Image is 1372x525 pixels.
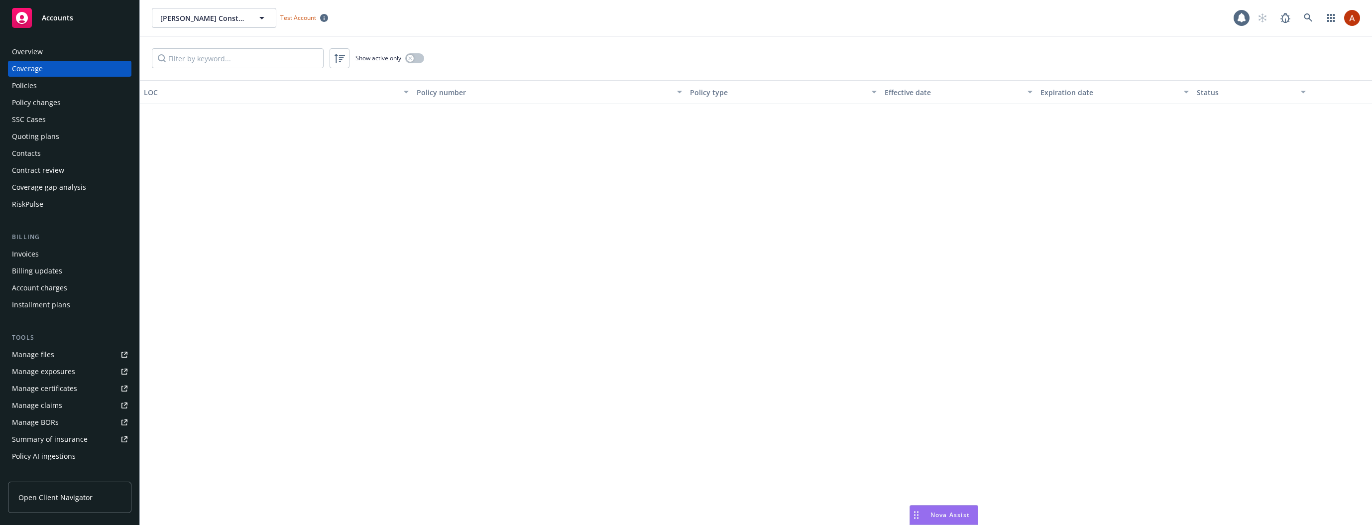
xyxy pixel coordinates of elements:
[1253,8,1272,28] a: Start snowing
[12,297,70,313] div: Installment plans
[8,61,131,77] a: Coverage
[417,87,671,98] div: Policy number
[8,431,131,447] a: Summary of insurance
[12,280,67,296] div: Account charges
[12,179,86,195] div: Coverage gap analysis
[12,78,37,94] div: Policies
[686,80,881,104] button: Policy type
[12,364,75,380] div: Manage exposures
[12,95,61,111] div: Policy changes
[8,263,131,279] a: Billing updates
[8,280,131,296] a: Account charges
[8,112,131,128] a: SSC Cases
[413,80,686,104] button: Policy number
[881,80,1036,104] button: Effective date
[8,297,131,313] a: Installment plans
[12,145,41,161] div: Contacts
[8,196,131,212] a: RiskPulse
[1321,8,1341,28] a: Switch app
[12,44,43,60] div: Overview
[42,14,73,22] span: Accounts
[12,263,62,279] div: Billing updates
[18,492,93,503] span: Open Client Navigator
[1036,80,1192,104] button: Expiration date
[8,414,131,430] a: Manage BORs
[930,511,970,519] span: Nova Assist
[8,162,131,178] a: Contract review
[1275,8,1295,28] a: Report a Bug
[276,12,332,23] span: Test Account
[12,381,77,396] div: Manage certificates
[8,78,131,94] a: Policies
[8,179,131,195] a: Coverage gap analysis
[690,87,866,98] div: Policy type
[140,80,413,104] button: LOC
[12,414,59,430] div: Manage BORs
[12,397,62,413] div: Manage claims
[8,448,131,464] a: Policy AI ingestions
[1197,87,1295,98] div: Status
[8,129,131,144] a: Quoting plans
[12,162,64,178] div: Contract review
[885,87,1022,98] div: Effective date
[152,8,276,28] button: [PERSON_NAME] Construction
[910,505,978,525] button: Nova Assist
[8,347,131,363] a: Manage files
[12,112,46,128] div: SSC Cases
[12,347,54,363] div: Manage files
[8,397,131,413] a: Manage claims
[12,431,88,447] div: Summary of insurance
[1344,10,1360,26] img: photo
[8,246,131,262] a: Invoices
[8,145,131,161] a: Contacts
[8,44,131,60] a: Overview
[8,4,131,32] a: Accounts
[8,333,131,343] div: Tools
[12,196,43,212] div: RiskPulse
[12,61,43,77] div: Coverage
[8,232,131,242] div: Billing
[12,246,39,262] div: Invoices
[160,13,246,23] span: [PERSON_NAME] Construction
[8,364,131,380] a: Manage exposures
[1040,87,1177,98] div: Expiration date
[8,95,131,111] a: Policy changes
[1193,80,1310,104] button: Status
[910,506,922,525] div: Drag to move
[12,129,59,144] div: Quoting plans
[8,381,131,396] a: Manage certificates
[144,87,398,98] div: LOC
[355,54,401,62] span: Show active only
[152,48,324,68] input: Filter by keyword...
[12,448,76,464] div: Policy AI ingestions
[1298,8,1318,28] a: Search
[280,13,316,22] span: Test Account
